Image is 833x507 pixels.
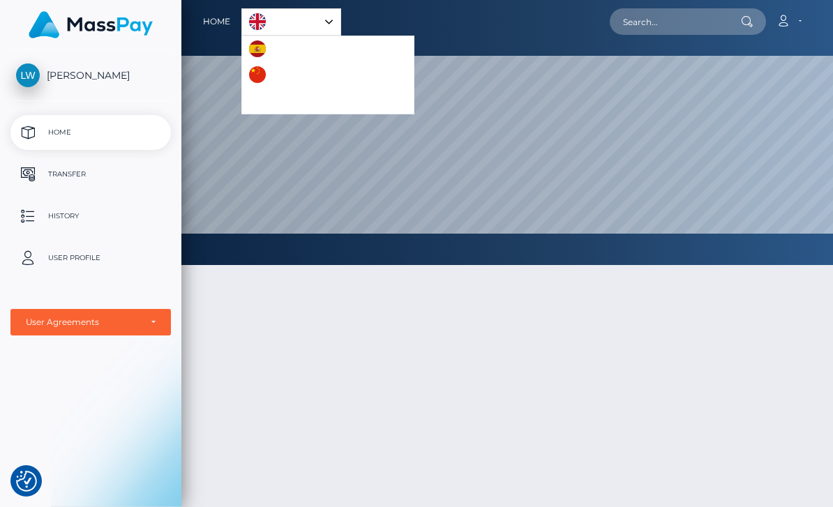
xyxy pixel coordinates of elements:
a: Transfer [10,157,171,192]
a: History [10,199,171,234]
div: Language [241,8,341,36]
img: MassPay [29,11,153,38]
a: Português ([GEOGRAPHIC_DATA]) [242,88,414,114]
ul: Language list [241,36,414,114]
a: User Profile [10,241,171,275]
a: Home [10,115,171,150]
a: Español [242,36,320,62]
p: History [16,206,165,227]
p: User Profile [16,248,165,268]
div: User Agreements [26,317,140,328]
p: Transfer [16,164,165,185]
aside: Language selected: English [241,8,341,36]
a: 中文 (简体) [242,62,327,88]
img: Revisit consent button [16,471,37,492]
button: Consent Preferences [16,471,37,492]
p: Home [16,122,165,143]
a: Home [203,7,230,36]
input: Search... [610,8,741,35]
span: [PERSON_NAME] [10,69,171,82]
a: English [242,9,340,35]
button: User Agreements [10,309,171,335]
